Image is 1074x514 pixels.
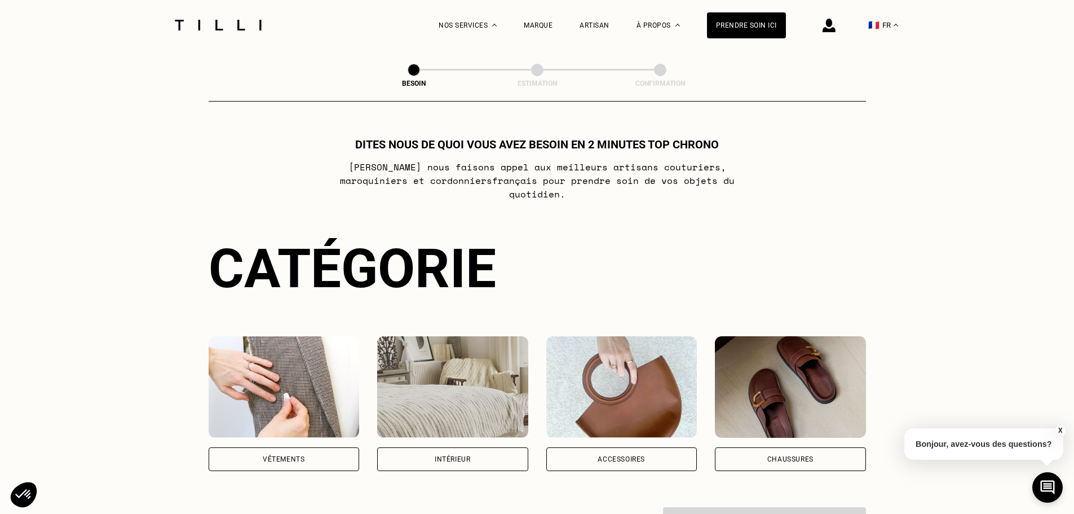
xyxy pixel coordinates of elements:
[492,24,497,27] img: Menu déroulant
[767,456,814,463] div: Chaussures
[357,80,470,87] div: Besoin
[209,336,360,438] img: Vêtements
[823,19,836,32] img: icône connexion
[604,80,717,87] div: Confirmation
[313,160,761,201] p: [PERSON_NAME] nous faisons appel aux meilleurs artisans couturiers , maroquiniers et cordonniers ...
[598,456,645,463] div: Accessoires
[675,24,680,27] img: Menu déroulant à propos
[209,237,866,300] div: Catégorie
[707,12,786,38] a: Prendre soin ici
[904,428,1063,460] p: Bonjour, avez-vous des questions?
[715,336,866,438] img: Chaussures
[868,20,879,30] span: 🇫🇷
[263,456,304,463] div: Vêtements
[1054,424,1066,437] button: X
[171,20,266,30] img: Logo du service de couturière Tilli
[524,21,553,29] a: Marque
[355,138,719,151] h1: Dites nous de quoi vous avez besoin en 2 minutes top chrono
[894,24,898,27] img: menu déroulant
[377,336,528,438] img: Intérieur
[481,80,594,87] div: Estimation
[546,336,697,438] img: Accessoires
[580,21,609,29] a: Artisan
[435,456,470,463] div: Intérieur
